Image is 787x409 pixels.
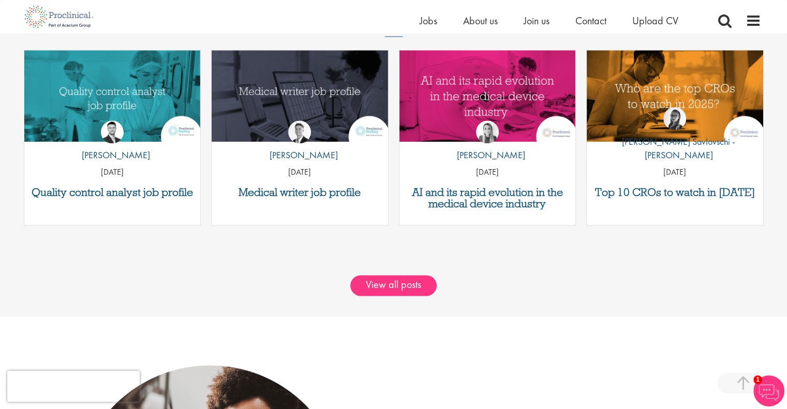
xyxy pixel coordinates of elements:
img: Theodora Savlovschi - Wicks [663,107,686,130]
a: Top 10 CROs to watch in [DATE] [592,187,758,198]
span: 1 [753,375,762,384]
p: [PERSON_NAME] Savlovschi - [PERSON_NAME] [587,135,763,161]
p: [DATE] [24,166,201,178]
a: Medical writer job profile [217,187,383,198]
a: View all posts [350,275,437,296]
a: AI and its rapid evolution in the medical device industry [405,187,571,209]
a: Upload CV [632,14,678,27]
a: Jobs [420,14,437,27]
a: Theodora Savlovschi - Wicks [PERSON_NAME] Savlovschi - [PERSON_NAME] [587,107,763,166]
img: Medical writer job profile [212,50,388,142]
p: [PERSON_NAME] [449,148,525,162]
p: [PERSON_NAME] [262,148,338,162]
a: Join us [524,14,550,27]
a: Hannah Burke [PERSON_NAME] [449,120,525,167]
a: George Watson [PERSON_NAME] [262,120,338,167]
img: George Watson [288,120,311,143]
a: Link to a post [587,50,763,142]
img: AI and Its Impact on the Medical Device Industry | Proclinical [399,50,576,142]
a: Quality control analyst job profile [29,187,196,198]
p: [DATE] [212,166,388,178]
a: Link to a post [212,50,388,142]
img: Chatbot [753,375,784,406]
img: Top 10 CROs 2025 | Proclinical [587,50,763,142]
a: About us [463,14,498,27]
p: [DATE] [587,166,763,178]
a: Link to a post [24,50,201,142]
img: quality control analyst job profile [24,50,201,142]
iframe: reCAPTCHA [7,371,140,402]
a: Joshua Godden [PERSON_NAME] [74,120,150,167]
a: Contact [575,14,606,27]
img: Joshua Godden [101,120,124,143]
p: [PERSON_NAME] [74,148,150,162]
p: [DATE] [399,166,576,178]
a: Link to a post [399,50,576,142]
img: Hannah Burke [476,120,499,143]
